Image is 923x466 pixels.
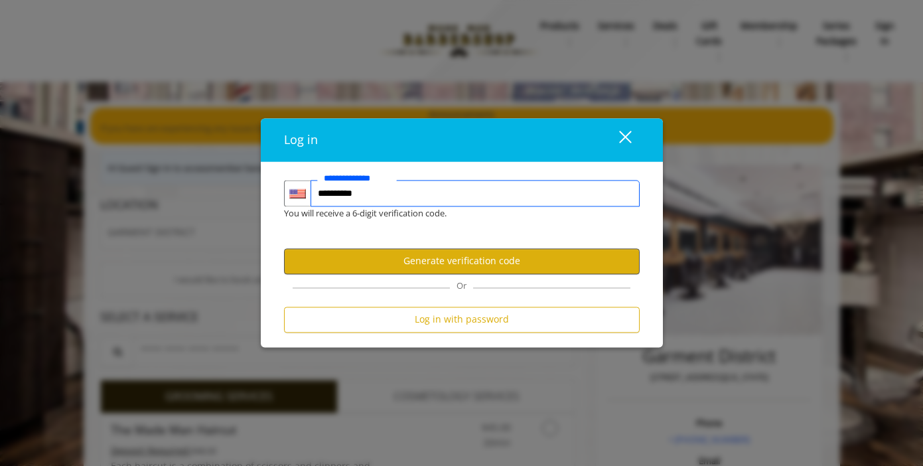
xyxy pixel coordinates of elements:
[284,131,318,147] span: Log in
[595,126,640,153] button: close dialog
[284,180,311,206] div: Country
[604,130,630,150] div: close dialog
[284,307,640,333] button: Log in with password
[284,248,640,274] button: Generate verification code
[450,279,473,291] span: Or
[274,206,630,220] div: You will receive a 6-digit verification code.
